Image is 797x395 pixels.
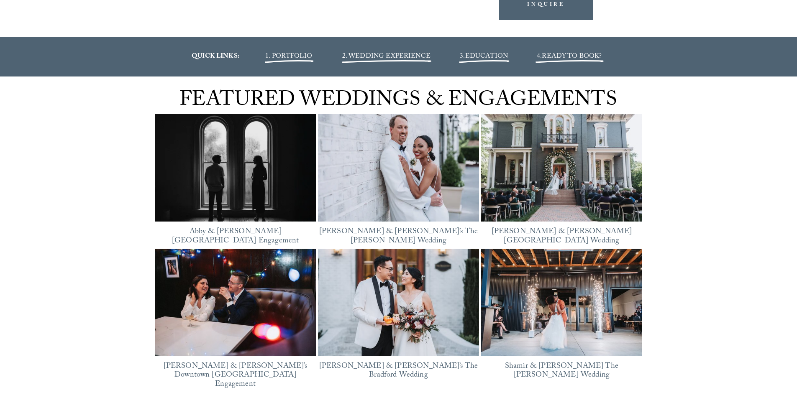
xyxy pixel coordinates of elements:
[265,51,312,62] a: 1. PORTFOLIO
[319,360,478,382] a: [PERSON_NAME] & [PERSON_NAME]’s The Bradford Wedding
[155,108,316,229] img: Abby &amp; Reed’s Heights House Hotel Engagement
[505,360,618,382] a: Shamir & [PERSON_NAME] The [PERSON_NAME] Wedding
[172,226,299,248] a: Abby & [PERSON_NAME][GEOGRAPHIC_DATA] Engagement
[342,51,431,62] a: 2. WEDDING EXPERIENCE
[481,249,642,356] img: Shamir &amp; Keegan’s The Meadows Raleigh Wedding
[460,51,508,62] span: 3.
[465,51,508,62] a: EDUCATION
[318,107,479,228] img: Bella &amp; Mike’s The Maxwell Raleigh Wedding
[319,226,478,248] a: [PERSON_NAME] & [PERSON_NAME]’s The [PERSON_NAME] Wedding
[179,84,617,119] span: FEATURED WEDDINGS & ENGAGEMENTS
[155,114,316,222] a: Abby &amp; Reed’s Heights House Hotel Engagement
[318,249,479,356] img: Justine &amp; Xinli’s The Bradford Wedding
[542,51,602,62] a: READY TO BOOK?
[318,114,479,222] a: Bella &amp; Mike’s The Maxwell Raleigh Wedding
[164,360,308,391] a: [PERSON_NAME] & [PERSON_NAME]’s Downtown [GEOGRAPHIC_DATA] Engagement
[492,226,632,248] a: [PERSON_NAME] & [PERSON_NAME][GEOGRAPHIC_DATA] Wedding
[481,114,642,222] img: Chantel &amp; James’ Heights House Hotel Wedding
[537,51,542,62] span: 4.
[192,51,239,62] strong: QUICK LINKS:
[155,249,316,356] img: Lorena &amp; Tom’s Downtown Durham Engagement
